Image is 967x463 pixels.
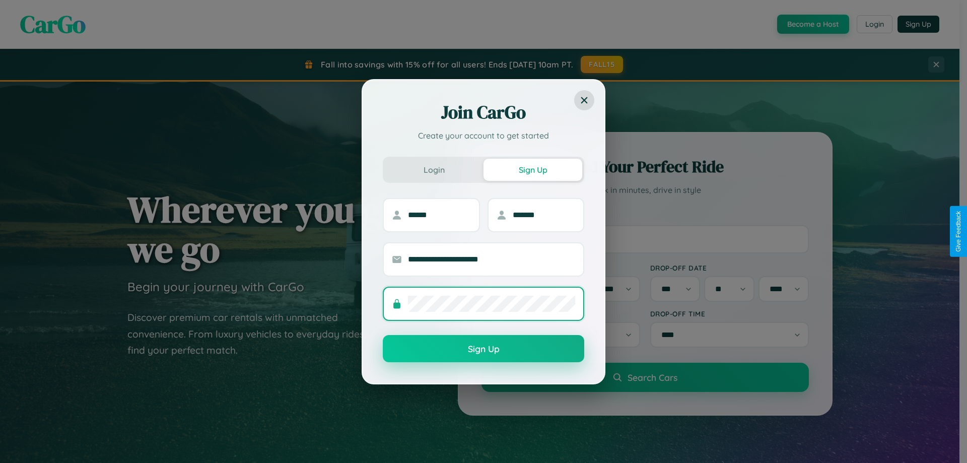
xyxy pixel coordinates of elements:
button: Login [385,159,483,181]
button: Sign Up [383,335,584,362]
h2: Join CarGo [383,100,584,124]
button: Sign Up [483,159,582,181]
p: Create your account to get started [383,129,584,142]
div: Give Feedback [955,211,962,252]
